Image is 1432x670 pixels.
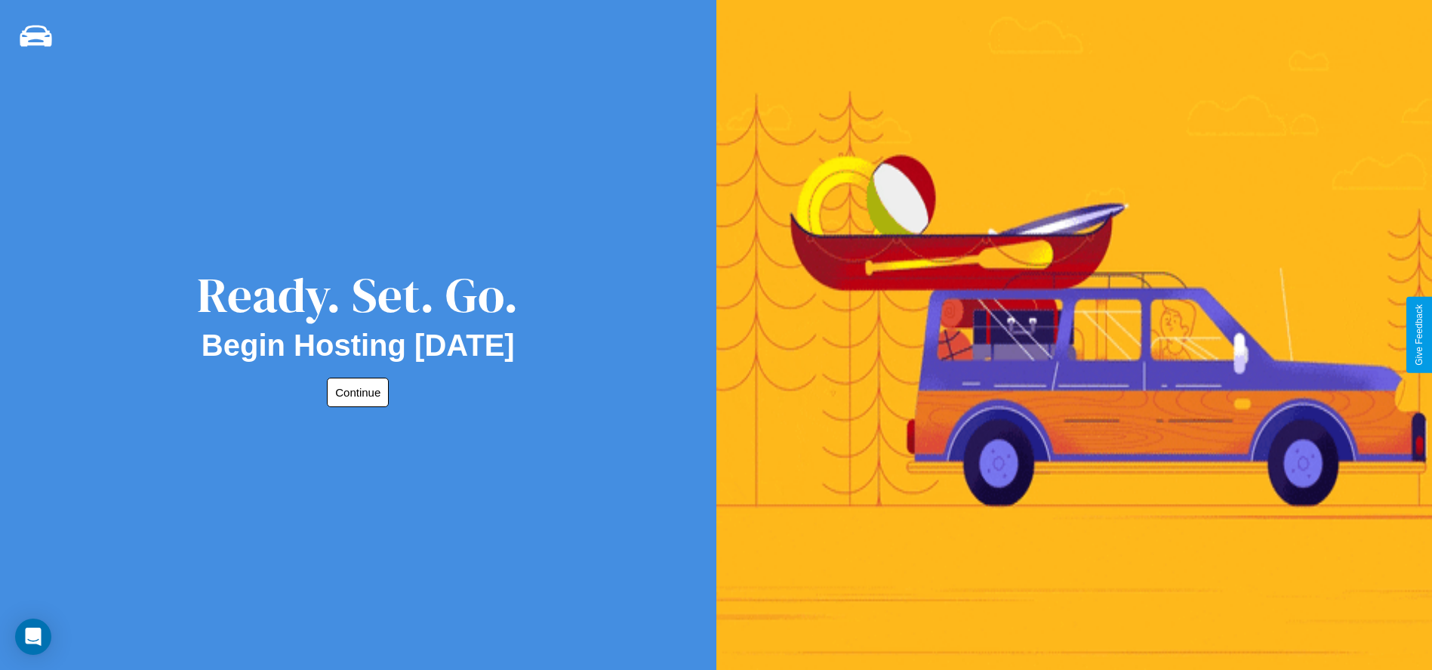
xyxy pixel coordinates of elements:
[202,329,515,363] h2: Begin Hosting [DATE]
[1414,304,1424,366] div: Give Feedback
[15,619,51,655] div: Open Intercom Messenger
[327,378,389,407] button: Continue
[197,261,519,329] div: Ready. Set. Go.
